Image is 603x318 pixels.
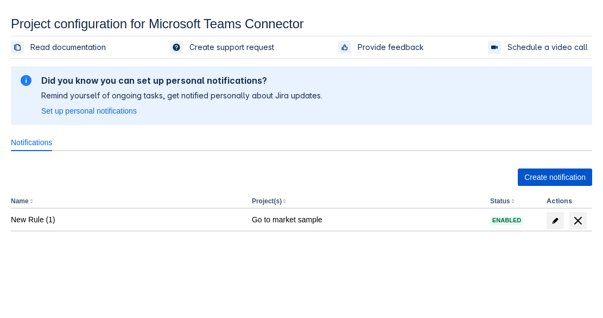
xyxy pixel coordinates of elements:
div: Go to market sample [252,214,481,225]
span: videoCall [490,43,499,52]
div: Project configuration for Microsoft Teams Connector [11,16,592,32]
span: edit [551,216,560,225]
span: Create support request [189,42,274,53]
div: New Rule (1) [11,214,243,225]
a: Set up personal notifications [41,105,137,116]
span: Create notification [524,169,586,186]
span: delete [572,214,585,227]
button: Create notification [518,169,592,186]
span: Provide feedback [358,42,424,53]
button: Status [490,197,510,205]
h2: Did you know you can set up personal notifications? [41,75,322,86]
span: Notifications [11,137,52,148]
a: Create support request [170,41,278,54]
button: Project(s) [252,197,282,205]
span: Read documentation [30,42,106,53]
span: feedback [340,43,349,52]
span: support [172,43,181,52]
a: Provide feedback [338,41,428,54]
span: information [20,74,33,87]
a: Read documentation [11,41,110,54]
th: Actions [542,195,592,209]
span: Schedule a video call [507,42,588,53]
span: documentation [13,43,22,52]
p: Remind yourself of ongoing tasks, get notified personally about Jira updates. [41,90,322,101]
button: Name [11,197,29,205]
span: Enabled [490,217,523,223]
a: Schedule a video call [488,41,592,54]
